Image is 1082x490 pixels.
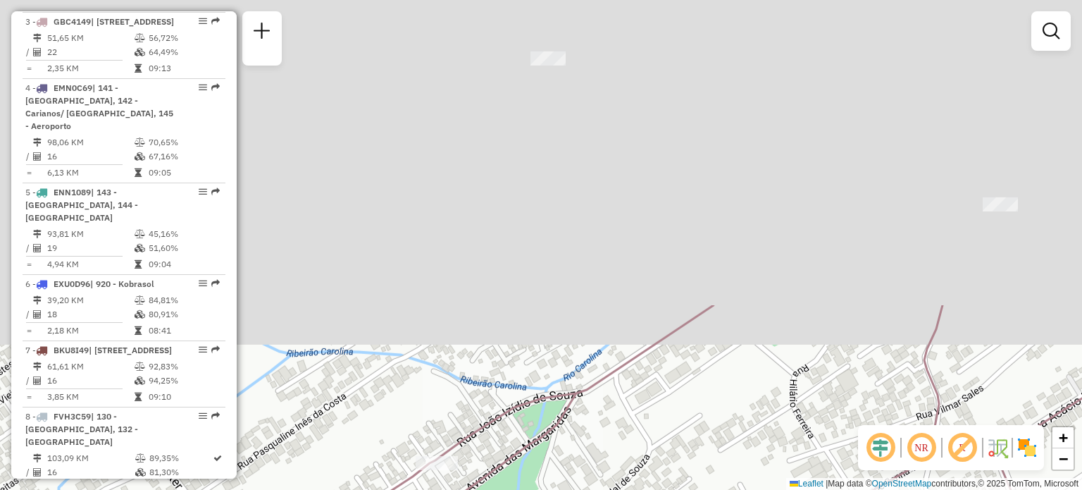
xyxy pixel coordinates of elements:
[148,45,219,59] td: 64,49%
[25,390,32,404] td: =
[199,279,207,288] em: Opções
[135,260,142,269] i: Tempo total em rota
[211,412,220,420] em: Rota exportada
[25,82,173,131] span: 4 -
[135,296,145,305] i: % de utilização do peso
[1037,17,1065,45] a: Exibir filtros
[33,138,42,147] i: Distância Total
[25,374,32,388] td: /
[211,188,220,196] em: Rota exportada
[148,360,219,374] td: 92,83%
[46,45,134,59] td: 22
[46,227,134,241] td: 93,81 KM
[135,152,145,161] i: % de utilização da cubagem
[872,479,932,489] a: OpenStreetMap
[54,82,92,93] span: EMN0C69
[25,465,32,479] td: /
[199,345,207,354] em: Opções
[46,465,135,479] td: 16
[54,345,89,355] span: BKU8I49
[135,138,145,147] i: % de utilização do peso
[33,362,42,371] i: Distância Total
[148,149,219,164] td: 67,16%
[1052,448,1074,470] a: Zoom out
[25,278,154,289] span: 6 -
[25,324,32,338] td: =
[135,64,142,73] i: Tempo total em rota
[46,451,135,465] td: 103,09 KM
[213,454,222,463] i: Rota otimizada
[25,345,172,355] span: 7 -
[25,257,32,271] td: =
[211,83,220,92] em: Rota exportada
[25,61,32,75] td: =
[786,478,1082,490] div: Map data © contributors,© 2025 TomTom, Microsoft
[46,31,134,45] td: 51,65 KM
[148,390,219,404] td: 09:10
[199,188,207,196] em: Opções
[25,166,32,180] td: =
[46,324,134,338] td: 2,18 KM
[199,412,207,420] em: Opções
[1059,429,1068,446] span: +
[1016,436,1038,459] img: Exibir/Ocultar setores
[33,468,42,477] i: Total de Atividades
[211,17,220,25] em: Rota exportada
[135,454,146,463] i: % de utilização do peso
[148,227,219,241] td: 45,16%
[248,17,276,49] a: Nova sessão e pesquisa
[25,307,32,321] td: /
[148,61,219,75] td: 09:13
[211,345,220,354] em: Rota exportada
[25,16,174,27] span: 3 -
[46,257,134,271] td: 4,94 KM
[90,278,154,289] span: | 920 - Kobrasol
[135,48,145,56] i: % de utilização da cubagem
[211,279,220,288] em: Rota exportada
[33,454,42,463] i: Distância Total
[33,310,42,319] i: Total de Atividades
[46,61,134,75] td: 2,35 KM
[33,296,42,305] i: Distância Total
[46,149,134,164] td: 16
[148,293,219,307] td: 84,81%
[135,376,145,385] i: % de utilização da cubagem
[135,310,145,319] i: % de utilização da cubagem
[25,187,138,223] span: 5 -
[33,244,42,252] i: Total de Atividades
[46,293,134,307] td: 39,20 KM
[33,48,42,56] i: Total de Atividades
[149,465,212,479] td: 81,30%
[46,390,134,404] td: 3,85 KM
[135,244,145,252] i: % de utilização da cubagem
[25,411,138,447] span: | 130 - [GEOGRAPHIC_DATA], 132 - [GEOGRAPHIC_DATA]
[135,393,142,401] i: Tempo total em rota
[135,34,145,42] i: % de utilização do peso
[135,230,145,238] i: % de utilização do peso
[54,278,90,289] span: EXU0D96
[135,362,145,371] i: % de utilização do peso
[148,31,219,45] td: 56,72%
[33,152,42,161] i: Total de Atividades
[46,166,134,180] td: 6,13 KM
[986,436,1009,459] img: Fluxo de ruas
[148,324,219,338] td: 08:41
[790,479,823,489] a: Leaflet
[54,187,91,197] span: ENN1089
[1059,450,1068,467] span: −
[199,17,207,25] em: Opções
[25,411,138,447] span: 8 -
[25,82,173,131] span: | 141 - [GEOGRAPHIC_DATA], 142 - Carianos/ [GEOGRAPHIC_DATA], 145 - Aeroporto
[826,479,828,489] span: |
[904,431,938,465] span: Ocultar NR
[864,431,897,465] span: Ocultar deslocamento
[25,187,138,223] span: | 143 - [GEOGRAPHIC_DATA], 144 - [GEOGRAPHIC_DATA]
[148,257,219,271] td: 09:04
[25,241,32,255] td: /
[33,34,42,42] i: Distância Total
[148,135,219,149] td: 70,65%
[33,376,42,385] i: Total de Atividades
[33,230,42,238] i: Distância Total
[46,360,134,374] td: 61,61 KM
[135,169,142,177] i: Tempo total em rota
